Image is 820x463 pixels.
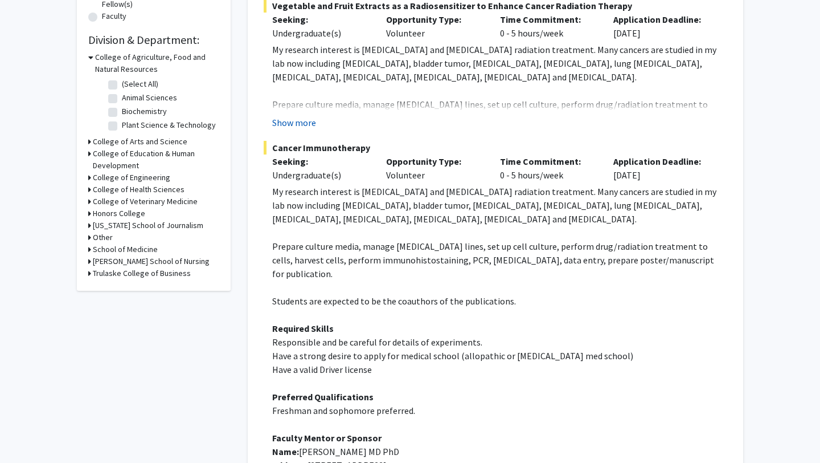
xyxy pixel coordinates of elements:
h3: [US_STATE] School of Journalism [93,220,203,232]
span: My research interest is [MEDICAL_DATA] and [MEDICAL_DATA] radiation treatment. Many cancers are s... [272,186,716,225]
span: My research interest is [MEDICAL_DATA] and [MEDICAL_DATA] radiation treatment. Many cancers are s... [272,44,716,83]
strong: Preferred Qualifications [272,391,374,403]
h3: College of Engineering [93,172,170,184]
span: Prepare culture media, manage [MEDICAL_DATA] lines, set up cell culture, perform drug/radiation t... [272,99,714,137]
span: Responsible and be careful for details of experiments. [272,336,482,348]
span: Freshman and sophomore preferred. [272,405,415,416]
h3: [PERSON_NAME] School of Nursing [93,255,210,267]
p: Seeking: [272,155,369,168]
p: Seeking: [272,13,369,26]
span: Have a valid Driver license [272,364,372,375]
label: Biochemistry [122,105,167,117]
h3: College of Veterinary Medicine [93,196,198,208]
div: Volunteer [378,155,491,182]
h3: School of Medicine [93,243,158,255]
div: 0 - 5 hours/week [491,155,605,182]
div: [DATE] [605,155,719,182]
h3: College of Agriculture, Food and Natural Resources [95,51,219,75]
button: Show more [272,116,316,129]
label: (Select All) [122,78,158,90]
p: Opportunity Type: [386,13,483,26]
div: [DATE] [605,13,719,40]
p: Application Deadline: [613,155,710,168]
h3: Other [93,232,113,243]
p: Time Commitment: [500,13,597,26]
h3: Honors College [93,208,145,220]
div: Undergraduate(s) [272,26,369,40]
span: Cancer Immunotherapy [264,141,727,155]
h3: Trulaske College of Business [93,267,191,279]
p: Opportunity Type: [386,155,483,168]
iframe: Chat [9,412,48,454]
span: Have a strong desire to apply for medical school (allopathic or [MEDICAL_DATA] med school) [272,350,633,362]
strong: Name: [272,446,299,457]
span: Prepare culture media, manage [MEDICAL_DATA] lines, set up cell culture, perform drug/radiation t... [272,241,714,279]
label: Animal Sciences [122,92,177,104]
strong: Required Skills [272,323,334,334]
p: Time Commitment: [500,155,597,168]
h3: College of Education & Human Development [93,148,219,172]
strong: Faculty Mentor or Sponsor [272,432,382,444]
label: Plant Science & Technology [122,119,216,131]
p: Application Deadline: [613,13,710,26]
div: 0 - 5 hours/week [491,13,605,40]
span: Students are expected to be the coauthors of the publications. [272,295,516,307]
h3: College of Health Sciences [93,184,184,196]
div: Undergraduate(s) [272,168,369,182]
span: [PERSON_NAME] MD PhD [299,446,399,457]
h2: Division & Department: [88,33,219,47]
label: Faculty [102,10,126,22]
h3: College of Arts and Science [93,136,187,148]
div: Volunteer [378,13,491,40]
